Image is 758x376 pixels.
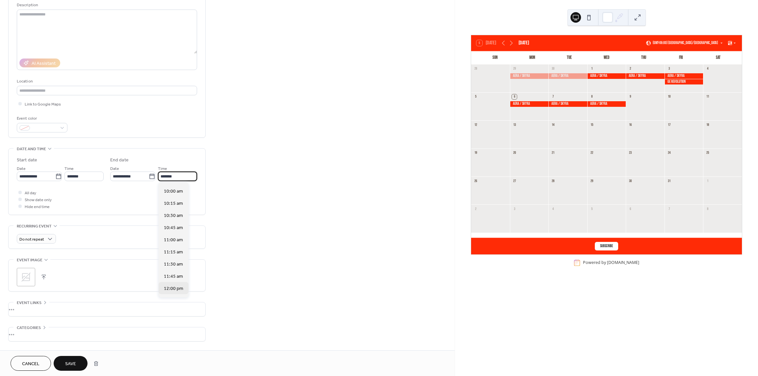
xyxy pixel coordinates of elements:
[64,165,74,172] span: Time
[9,327,205,341] div: •••
[164,261,183,268] span: 11:30 am
[518,39,529,47] div: [DATE]
[110,157,129,164] div: End date
[17,146,46,153] span: Date and time
[25,101,61,108] span: Link to Google Maps
[550,94,555,99] div: 7
[628,122,633,127] div: 16
[550,178,555,183] div: 28
[705,122,710,127] div: 18
[628,66,633,71] div: 2
[158,165,167,172] span: Time
[667,122,671,127] div: 17
[25,190,36,197] span: All day
[595,242,618,250] button: Subscribe
[667,206,671,211] div: 7
[17,324,41,331] span: Categories
[473,66,478,71] div: 28
[705,151,710,155] div: 25
[699,51,737,64] div: Sat
[589,151,594,155] div: 22
[17,2,196,9] div: Description
[548,101,587,107] div: Aera / Skyra
[667,66,671,71] div: 3
[705,94,710,99] div: 11
[512,122,517,127] div: 13
[17,299,41,306] span: Event links
[653,41,718,45] span: (GMT-06:00) [GEOGRAPHIC_DATA]/[GEOGRAPHIC_DATA]
[665,79,703,85] div: GE Revolution
[550,122,555,127] div: 14
[473,178,478,183] div: 26
[164,237,183,244] span: 11:00 am
[587,73,626,79] div: Aera / Skyra
[626,73,665,79] div: Aera / Skyra
[22,361,39,367] span: Cancel
[473,122,478,127] div: 12
[17,157,37,164] div: Start date
[550,206,555,211] div: 4
[17,115,66,122] div: Event color
[589,206,594,211] div: 5
[589,66,594,71] div: 1
[25,197,52,203] span: Show date only
[512,66,517,71] div: 29
[25,203,50,210] span: Hide end time
[587,101,626,107] div: Aera / Skyra
[473,151,478,155] div: 19
[17,165,26,172] span: Date
[473,206,478,211] div: 2
[588,51,625,64] div: Wed
[110,165,119,172] span: Date
[17,78,196,85] div: Location
[628,206,633,211] div: 6
[514,51,551,64] div: Mon
[548,73,587,79] div: Aera / Skyra
[667,151,671,155] div: 24
[19,236,44,243] span: Do not repeat
[665,73,703,79] div: Aera / Skyra
[65,361,76,367] span: Save
[589,178,594,183] div: 29
[17,257,42,264] span: Event image
[164,285,183,292] span: 12:00 pm
[628,151,633,155] div: 23
[164,297,183,304] span: 12:15 pm
[705,206,710,211] div: 8
[667,94,671,99] div: 10
[510,73,549,79] div: Aera / Skyra
[512,94,517,99] div: 6
[607,260,639,266] a: [DOMAIN_NAME]
[551,51,588,64] div: Tue
[9,302,205,316] div: •••
[667,178,671,183] div: 31
[583,260,639,266] div: Powered by
[510,101,549,107] div: Aera / Skyra
[164,224,183,231] span: 10:45 am
[54,356,88,371] button: Save
[11,356,51,371] a: Cancel
[17,349,26,356] span: RSVP
[705,178,710,183] div: 1
[164,249,183,256] span: 11:15 am
[164,273,183,280] span: 11:45 am
[625,51,662,64] div: Thu
[550,66,555,71] div: 30
[589,94,594,99] div: 8
[164,212,183,219] span: 10:30 am
[589,122,594,127] div: 15
[550,151,555,155] div: 21
[17,268,35,286] div: ;
[164,200,183,207] span: 10:15 am
[512,206,517,211] div: 3
[512,151,517,155] div: 20
[628,94,633,99] div: 9
[705,66,710,71] div: 4
[476,51,514,64] div: Sun
[662,51,699,64] div: Fri
[164,188,183,195] span: 10:00 am
[473,94,478,99] div: 5
[628,178,633,183] div: 30
[512,178,517,183] div: 27
[17,223,52,230] span: Recurring event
